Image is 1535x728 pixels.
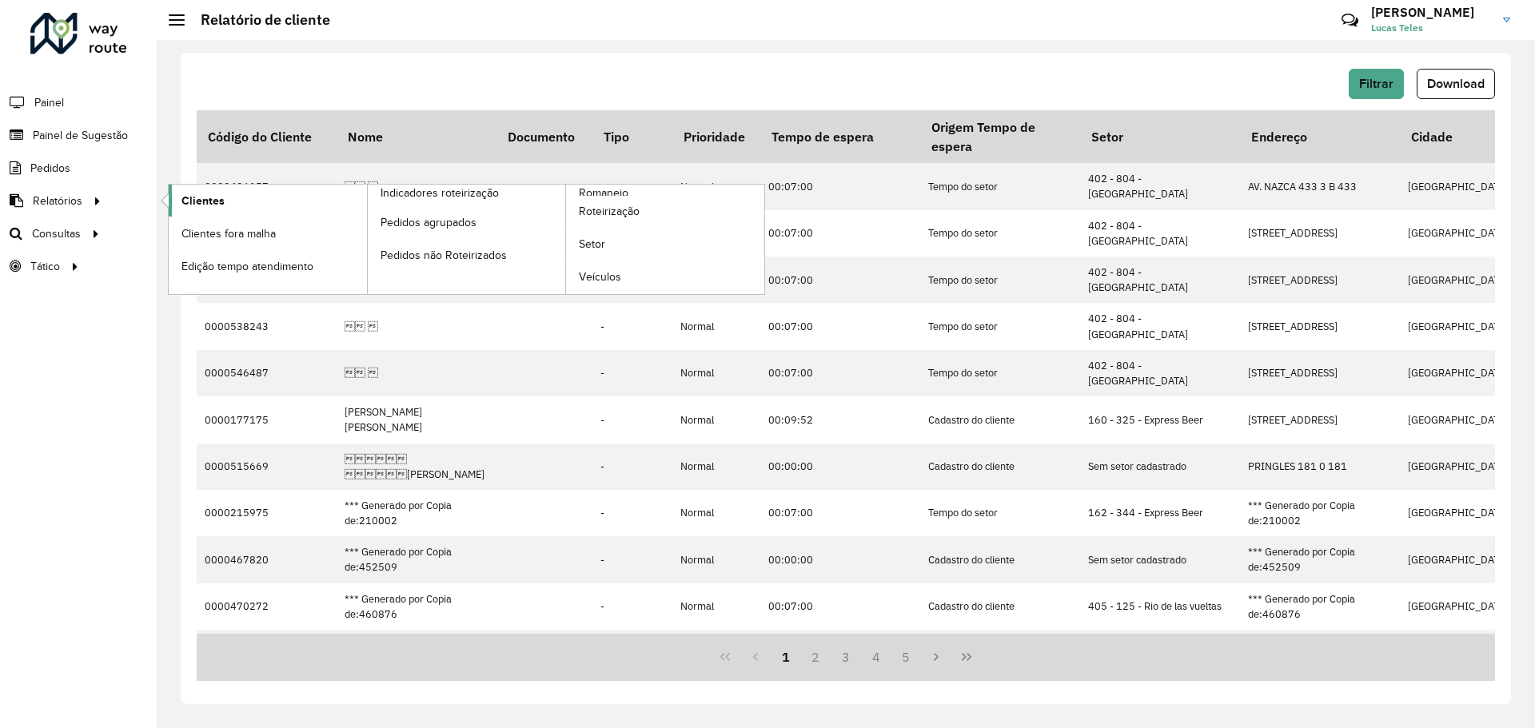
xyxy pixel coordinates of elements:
[1240,536,1400,583] td: *** Generado por Copia de:452509
[1080,630,1240,676] td: 405 - 125 - Rio de las vueltas
[1240,630,1400,676] td: *** Generado por Copia de:469194
[1080,210,1240,257] td: 402 - 804 - [GEOGRAPHIC_DATA]
[579,185,628,201] span: Romaneio
[760,630,920,676] td: 00:07:00
[1080,303,1240,349] td: 402 - 804 - [GEOGRAPHIC_DATA]
[920,350,1080,396] td: Tempo do setor
[1371,21,1491,35] span: Lucas Teles
[337,583,496,630] td: *** Generado por Copia de:460876
[566,196,764,228] a: Roteirização
[169,185,367,217] a: Clientes
[1359,77,1393,90] span: Filtrar
[579,203,640,220] span: Roteirização
[672,490,760,536] td: Normal
[1417,69,1495,99] button: Download
[337,490,496,536] td: *** Generado por Copia de:210002
[30,160,70,177] span: Pedidos
[920,536,1080,583] td: Cadastro do cliente
[181,258,313,275] span: Edição tempo atendimento
[1240,210,1400,257] td: [STREET_ADDRESS]
[592,536,672,583] td: -
[920,163,1080,209] td: Tempo do setor
[1080,110,1240,163] th: Setor
[592,396,672,443] td: -
[197,110,337,163] th: Código do Cliente
[921,642,951,672] button: Next Page
[1240,163,1400,209] td: AV. NAZCA 433 3 B 433
[566,229,764,261] a: Setor
[197,163,337,209] td: 0000486157
[1427,77,1485,90] span: Download
[920,110,1080,163] th: Origem Tempo de espera
[861,642,891,672] button: 4
[1240,396,1400,443] td: [STREET_ADDRESS]
[197,350,337,396] td: 0000546487
[760,350,920,396] td: 00:07:00
[920,444,1080,490] td: Cadastro do cliente
[381,185,499,201] span: Indicadores roteirização
[1240,350,1400,396] td: [STREET_ADDRESS]
[1080,536,1240,583] td: Sem setor cadastrado
[760,210,920,257] td: 00:07:00
[1371,5,1491,20] h3: [PERSON_NAME]
[672,536,760,583] td: Normal
[169,250,367,282] a: Edição tempo atendimento
[1080,163,1240,209] td: 402 - 804 - [GEOGRAPHIC_DATA]
[592,490,672,536] td: -
[169,185,566,294] a: Indicadores roteirização
[181,225,276,242] span: Clientes fora malha
[197,583,337,630] td: 0000470272
[760,536,920,583] td: 00:00:00
[1080,444,1240,490] td: Sem setor cadastrado
[185,11,330,29] h2: Relatório de cliente
[381,214,476,231] span: Pedidos agrupados
[800,642,831,672] button: 2
[1349,69,1404,99] button: Filtrar
[672,303,760,349] td: Normal
[1240,110,1400,163] th: Endereço
[1333,3,1367,38] a: Contato Rápido
[197,630,337,676] td: 0000469197
[1240,490,1400,536] td: *** Generado por Copia de:210002
[760,490,920,536] td: 00:07:00
[592,110,672,163] th: Tipo
[1240,257,1400,303] td: [STREET_ADDRESS]
[891,642,922,672] button: 5
[760,396,920,443] td: 00:09:52
[197,444,337,490] td: 0000515669
[197,536,337,583] td: 0000467820
[920,490,1080,536] td: Tempo do setor
[337,630,496,676] td: *** Generado por Copia de:469194
[920,583,1080,630] td: Cadastro do cliente
[579,236,605,253] span: Setor
[33,193,82,209] span: Relatórios
[672,396,760,443] td: Normal
[33,127,128,144] span: Painel de Sugestão
[381,247,507,264] span: Pedidos não Roteirizados
[1080,350,1240,396] td: 402 - 804 - [GEOGRAPHIC_DATA]
[760,303,920,349] td: 00:07:00
[579,269,621,285] span: Veículos
[672,444,760,490] td: Normal
[920,210,1080,257] td: Tempo do setor
[951,642,982,672] button: Last Page
[368,206,566,238] a: Pedidos agrupados
[181,193,225,209] span: Clientes
[337,396,496,443] td: [PERSON_NAME] [PERSON_NAME]
[1080,396,1240,443] td: 160 - 325 - Express Beer
[760,110,920,163] th: Tempo de espera
[672,630,760,676] td: Normal
[1240,444,1400,490] td: PRINGLES 181 0 181
[197,303,337,349] td: 0000538243
[920,303,1080,349] td: Tempo do setor
[337,444,496,490] td: [PERSON_NAME]
[496,110,592,163] th: Documento
[368,185,765,294] a: Romaneio
[566,261,764,293] a: Veículos
[592,163,672,209] td: -
[169,217,367,249] a: Clientes fora malha
[197,490,337,536] td: 0000215975
[760,257,920,303] td: 00:07:00
[760,163,920,209] td: 00:07:00
[368,239,566,271] a: Pedidos não Roteirizados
